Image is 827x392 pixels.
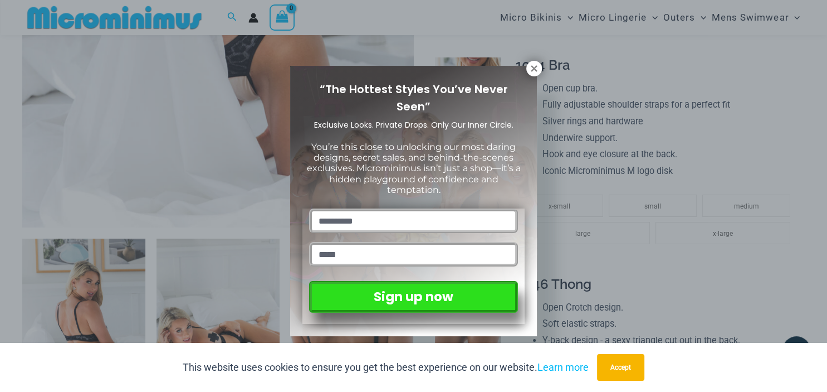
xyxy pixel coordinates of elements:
button: Sign up now [309,281,518,313]
span: “The Hottest Styles You’ve Never Seen” [320,81,508,114]
span: You’re this close to unlocking our most daring designs, secret sales, and behind-the-scenes exclu... [307,142,521,195]
button: Close [526,61,542,76]
a: Learn more [537,361,589,373]
p: This website uses cookies to ensure you get the best experience on our website. [183,359,589,376]
button: Accept [597,354,644,381]
span: Exclusive Looks. Private Drops. Only Our Inner Circle. [314,119,513,130]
